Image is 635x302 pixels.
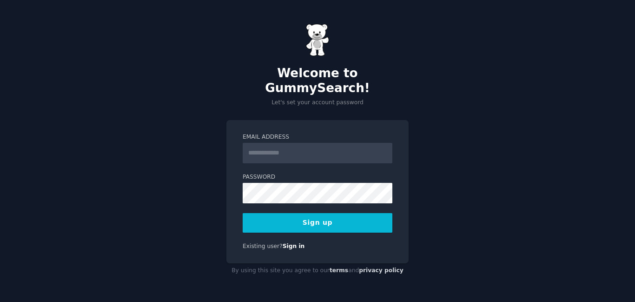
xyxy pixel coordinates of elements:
[226,66,409,95] h2: Welcome to GummySearch!
[243,173,392,181] label: Password
[359,267,403,274] a: privacy policy
[243,133,392,141] label: Email Address
[226,99,409,107] p: Let's set your account password
[226,263,409,278] div: By using this site you agree to our and
[283,243,305,249] a: Sign in
[243,243,283,249] span: Existing user?
[306,24,329,56] img: Gummy Bear
[330,267,348,274] a: terms
[243,213,392,233] button: Sign up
